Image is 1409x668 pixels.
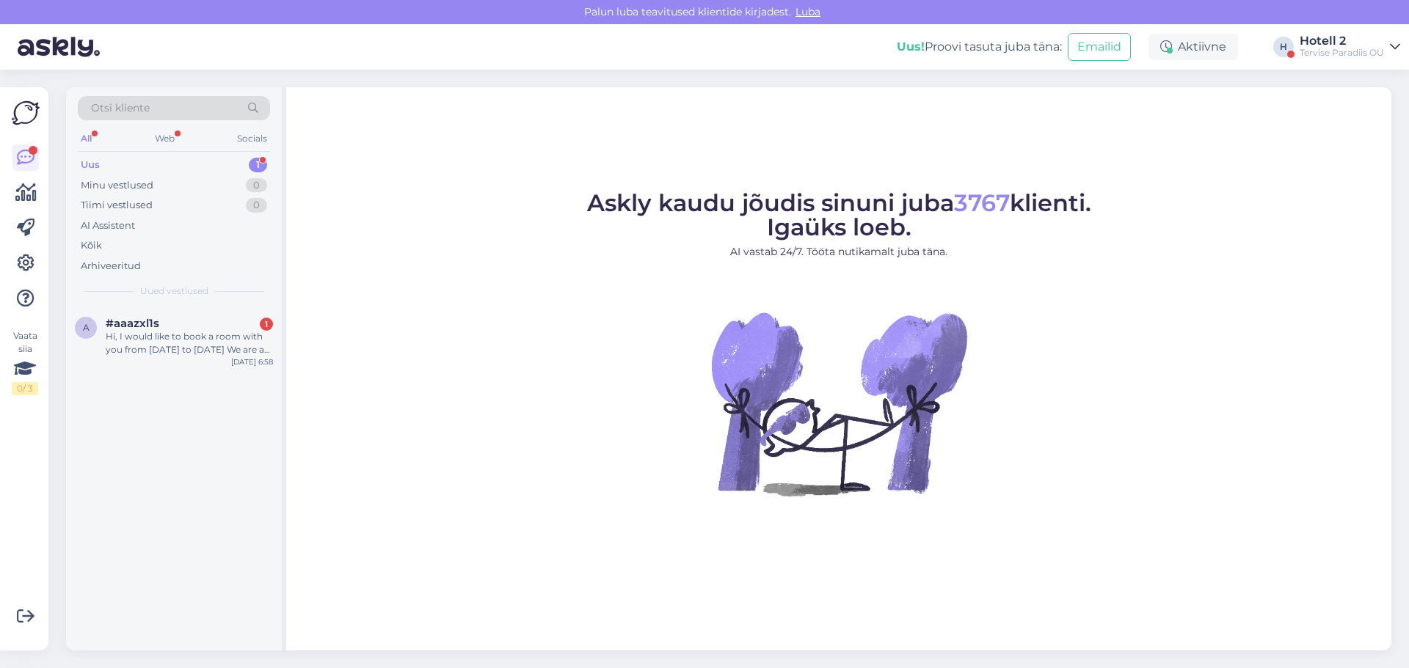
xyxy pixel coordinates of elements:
[78,129,95,148] div: All
[1068,33,1131,61] button: Emailid
[81,158,100,172] div: Uus
[81,178,153,193] div: Minu vestlused
[106,317,159,330] span: #aaazxl1s
[231,356,273,367] div: [DATE] 6:58
[12,382,38,395] div: 0 / 3
[106,330,273,356] div: Hi, I would like to book a room with you from [DATE] to [DATE] We are a family with three childre...
[234,129,270,148] div: Socials
[1148,34,1238,60] div: Aktiivne
[954,188,1010,217] span: 3767
[91,100,150,116] span: Otsi kliente
[587,188,1091,241] span: Askly kaudu jõudis sinuni juba klienti. Igaüks loeb.
[1300,35,1400,59] a: Hotell 2Tervise Paradiis OÜ
[249,158,267,172] div: 1
[12,329,38,395] div: Vaata siia
[260,318,273,331] div: 1
[152,129,178,148] div: Web
[81,238,102,253] div: Kõik
[897,38,1062,56] div: Proovi tasuta juba täna:
[81,259,141,274] div: Arhiveeritud
[246,178,267,193] div: 0
[81,219,135,233] div: AI Assistent
[791,5,825,18] span: Luba
[897,40,925,54] b: Uus!
[246,198,267,213] div: 0
[587,244,1091,260] p: AI vastab 24/7. Tööta nutikamalt juba täna.
[83,322,90,333] span: a
[12,99,40,127] img: Askly Logo
[81,198,153,213] div: Tiimi vestlused
[1300,47,1384,59] div: Tervise Paradiis OÜ
[1300,35,1384,47] div: Hotell 2
[1273,37,1294,57] div: H
[140,285,208,298] span: Uued vestlused
[707,271,971,535] img: No Chat active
